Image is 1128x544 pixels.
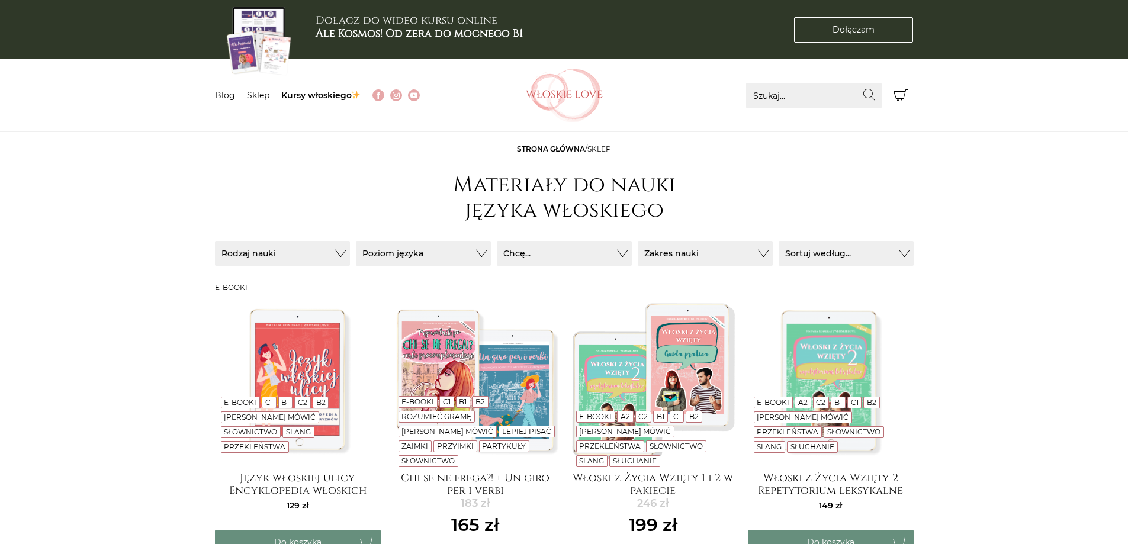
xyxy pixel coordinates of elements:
[673,412,681,421] a: C1
[451,511,499,538] ins: 165
[629,495,677,511] del: 246
[451,495,499,511] del: 183
[757,442,782,451] a: Slang
[579,427,671,436] a: [PERSON_NAME] mówić
[816,398,825,407] a: C2
[224,398,256,407] a: E-booki
[224,413,316,421] a: [PERSON_NAME] mówić
[657,412,664,421] a: B1
[286,427,311,436] a: Slang
[629,511,677,538] ins: 199
[443,397,451,406] a: C1
[819,500,842,511] span: 149
[265,398,273,407] a: C1
[215,284,914,292] h3: E-booki
[497,241,632,266] button: Chcę...
[517,144,585,153] a: Strona główna
[638,241,773,266] button: Zakres nauki
[587,144,611,153] span: sklep
[298,398,307,407] a: C2
[579,442,641,450] a: Przekleństwa
[834,398,842,407] a: B1
[401,427,493,436] a: [PERSON_NAME] mówić
[613,456,657,465] a: Słuchanie
[888,83,914,108] button: Koszyk
[401,456,455,465] a: Słownictwo
[224,442,285,451] a: Przekleństwa
[579,456,604,465] a: Slang
[650,442,703,450] a: Słownictwo
[757,413,849,421] a: [PERSON_NAME] mówić
[446,172,683,223] h1: Materiały do nauki języka włoskiego
[393,472,558,495] a: Chi se ne frega?! + Un giro per i verbi
[247,90,269,101] a: Sklep
[401,412,471,421] a: Rozumieć gramę
[401,397,434,406] a: E-booki
[827,427,880,436] a: Słownictwo
[779,241,914,266] button: Sortuj według...
[459,397,467,406] a: B1
[579,412,612,421] a: E-booki
[352,91,360,99] img: ✨
[757,427,818,436] a: Przekleństwa
[794,17,913,43] a: Dołączam
[437,442,474,450] a: Przyimki
[638,412,648,421] a: C2
[746,83,882,108] input: Szukaj...
[224,427,277,436] a: Słownictwo
[356,241,491,266] button: Poziom języka
[475,397,485,406] a: B2
[316,26,523,41] b: Ale Kosmos! Od zera do mocnego B1
[281,398,289,407] a: B1
[316,14,523,40] h3: Dołącz do wideo kursu online
[757,398,789,407] a: E-booki
[482,442,526,450] a: Partykuły
[798,398,808,407] a: A2
[287,500,308,511] span: 129
[621,412,630,421] a: A2
[570,472,736,495] a: Włoski z Życia Wzięty 1 i 2 w pakiecie
[833,24,875,36] span: Dołączam
[316,398,326,407] a: B2
[281,90,361,101] a: Kursy włoskiego
[215,241,350,266] button: Rodzaj nauki
[689,412,699,421] a: B2
[790,442,834,451] a: Słuchanie
[215,472,381,495] a: Język włoskiej ulicy Encyklopedia włoskich wulgaryzmów
[215,90,235,101] a: Blog
[401,442,428,450] a: Zaimki
[502,427,551,436] a: Lepiej pisać
[517,144,611,153] span: /
[526,69,603,122] img: Włoskielove
[867,398,876,407] a: B2
[851,398,859,407] a: C1
[748,472,914,495] a: Włoski z Życia Wzięty 2 Repetytorium leksykalne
